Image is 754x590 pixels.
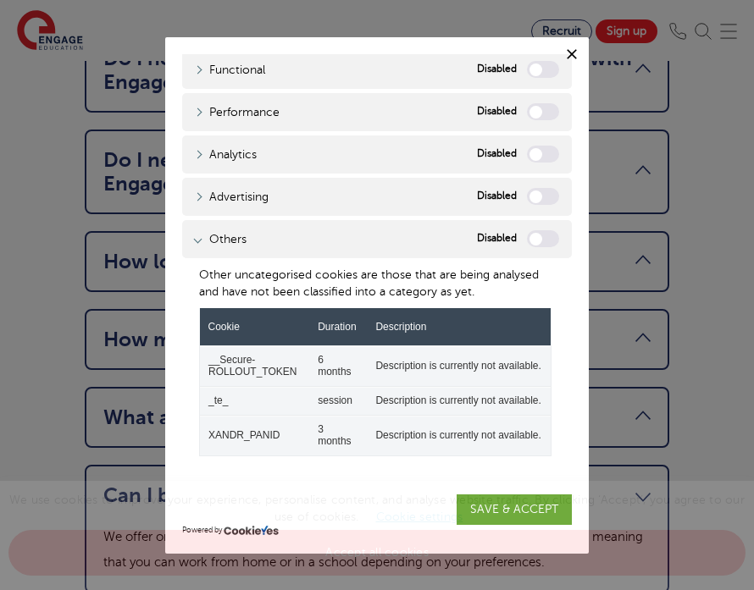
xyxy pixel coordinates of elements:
[309,386,367,415] td: session
[200,415,310,456] td: XANDR_PANID
[367,308,551,345] th: Description
[195,188,269,206] a: Advertising
[367,386,551,415] td: Description is currently not available.
[200,308,310,345] th: Cookie
[309,415,367,456] td: 3 months
[367,415,551,456] td: Description is currently not available.
[309,308,367,345] th: Duration
[195,146,257,163] a: Analytics
[8,530,746,576] a: Accept all cookies
[195,103,280,121] a: Performance
[200,345,310,386] td: __Secure-ROLLOUT_TOKEN
[195,61,265,79] a: Functional
[8,494,746,559] span: We use cookies to improve your experience, personalise content, and analyse website traffic. By c...
[199,267,555,456] div: Other uncategorised cookies are those that are being analysed and have not been classified into a...
[200,386,310,415] td: _te_
[309,345,367,386] td: 6 months
[367,345,551,386] td: Description is currently not available.
[376,510,463,523] a: Cookie settings
[195,230,247,248] a: Others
